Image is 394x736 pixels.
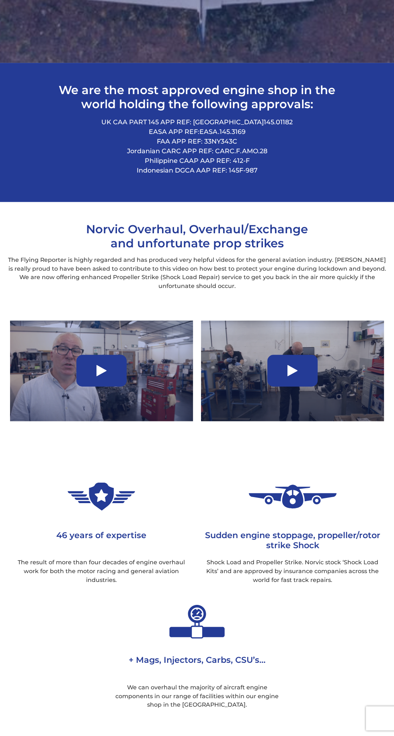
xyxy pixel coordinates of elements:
img: Aircraft engine overhaul component [147,596,247,647]
h2: We are the most approved engine shop in the world holding the following approvals: [42,83,352,111]
p: We can overhaul the majority of aircraft engine components in our range of facilities within our ... [107,683,286,709]
h3: Sudden engine stoppage, propeller/rotor strike Shock [203,530,382,550]
img: 46 years experience of aircraft engine overhaul [51,471,152,522]
img: Light aircraft [242,471,343,522]
h2: Norvic Overhaul, Overhaul/Exchange and unfortunate prop strikes [76,222,318,250]
p: The Flying Reporter is highly regarded and has produced very helpful videos for the general aviat... [6,256,388,290]
p: UK CAA PART 145 APP REF: [GEOGRAPHIC_DATA]145.01182 EASA APP REF: FAA APP REF: 33NY343C Jordanian... [42,117,352,175]
p: Shock Load and Propeller Strike. Norvic stock ‘Shock Load Kits’ and are approved by insurance com... [203,558,382,584]
span: EASA.145.3169 [199,128,246,136]
h3: 46 years of expertise [12,530,191,550]
h3: + Mags, Injectors, Carbs, CSU’s… [107,655,286,675]
p: The result of more than four decades of engine overhaul work for both the motor racing and genera... [12,558,191,584]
